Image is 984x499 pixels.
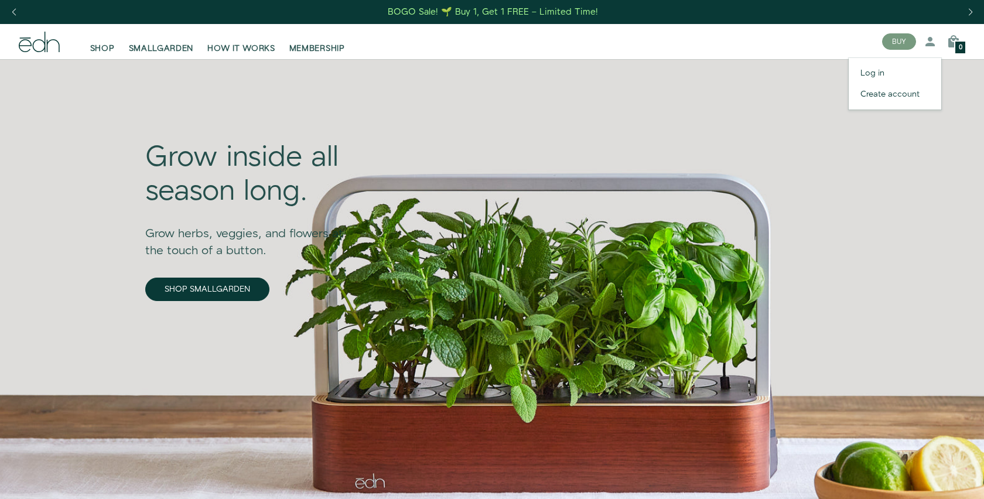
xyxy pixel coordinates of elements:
[145,278,269,301] a: SHOP SMALLGARDEN
[145,141,361,209] div: Grow inside all season long.
[849,63,941,84] a: Log in
[90,43,115,54] span: SHOP
[387,3,600,21] a: BOGO Sale! 🌱 Buy 1, Get 1 FREE – Limited Time!
[289,43,345,54] span: MEMBERSHIP
[388,6,598,18] div: BOGO Sale! 🌱 Buy 1, Get 1 FREE – Limited Time!
[129,43,194,54] span: SMALLGARDEN
[200,29,282,54] a: HOW IT WORKS
[849,84,941,105] a: Create account
[959,45,962,51] span: 0
[83,29,122,54] a: SHOP
[882,33,916,50] button: BUY
[282,29,352,54] a: MEMBERSHIP
[145,209,361,259] div: Grow herbs, veggies, and flowers at the touch of a button.
[122,29,201,54] a: SMALLGARDEN
[207,43,275,54] span: HOW IT WORKS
